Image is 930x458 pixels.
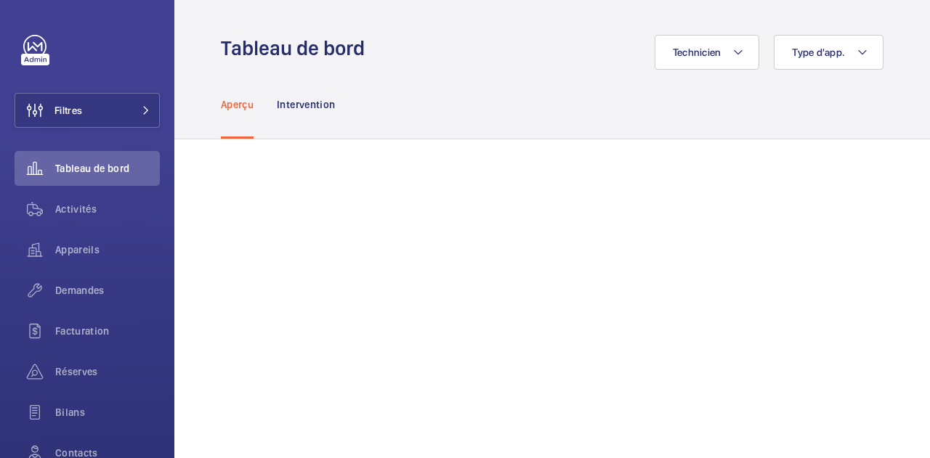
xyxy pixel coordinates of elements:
[655,35,760,70] button: Technicien
[221,97,254,112] p: Aperçu
[54,103,82,118] span: Filtres
[774,35,883,70] button: Type d'app.
[673,46,721,58] span: Technicien
[15,93,160,128] button: Filtres
[277,97,335,112] p: Intervention
[55,242,160,257] span: Appareils
[792,46,845,58] span: Type d'app.
[55,161,160,176] span: Tableau de bord
[55,283,160,298] span: Demandes
[221,35,373,62] h1: Tableau de bord
[55,202,160,216] span: Activités
[55,405,160,420] span: Bilans
[55,324,160,338] span: Facturation
[55,364,160,379] span: Réserves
